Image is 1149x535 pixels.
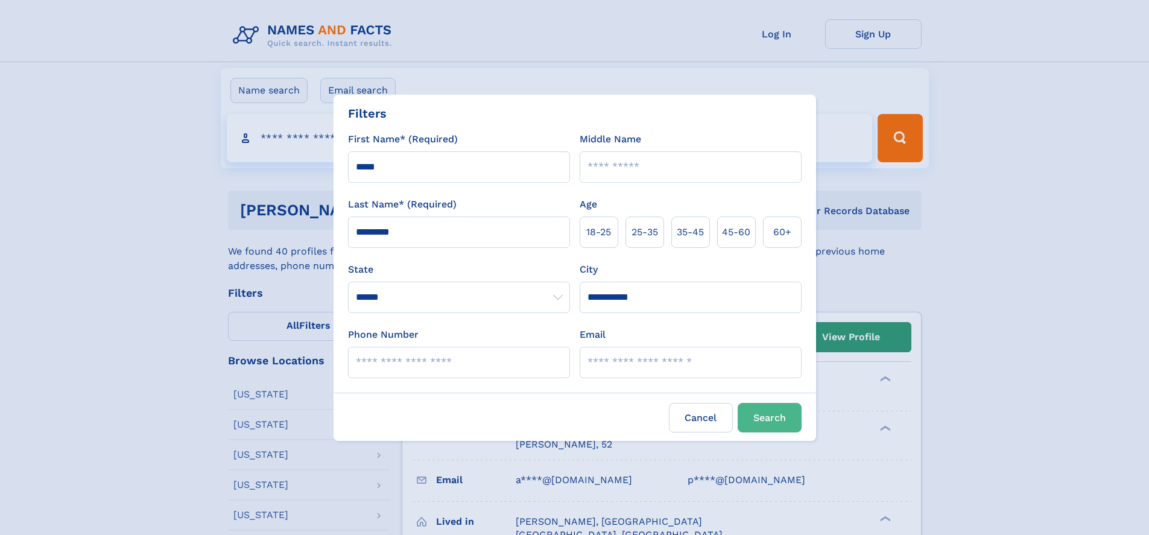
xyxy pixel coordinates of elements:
label: City [580,262,598,277]
span: 18‑25 [586,225,611,239]
label: Last Name* (Required) [348,197,457,212]
div: Filters [348,104,387,122]
span: 35‑45 [677,225,704,239]
label: Phone Number [348,328,419,342]
label: Age [580,197,597,212]
label: Email [580,328,606,342]
button: Search [738,403,802,432]
span: 25‑35 [631,225,658,239]
label: Cancel [669,403,733,432]
span: 45‑60 [722,225,750,239]
label: First Name* (Required) [348,132,458,147]
label: Middle Name [580,132,641,147]
span: 60+ [773,225,791,239]
label: State [348,262,570,277]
